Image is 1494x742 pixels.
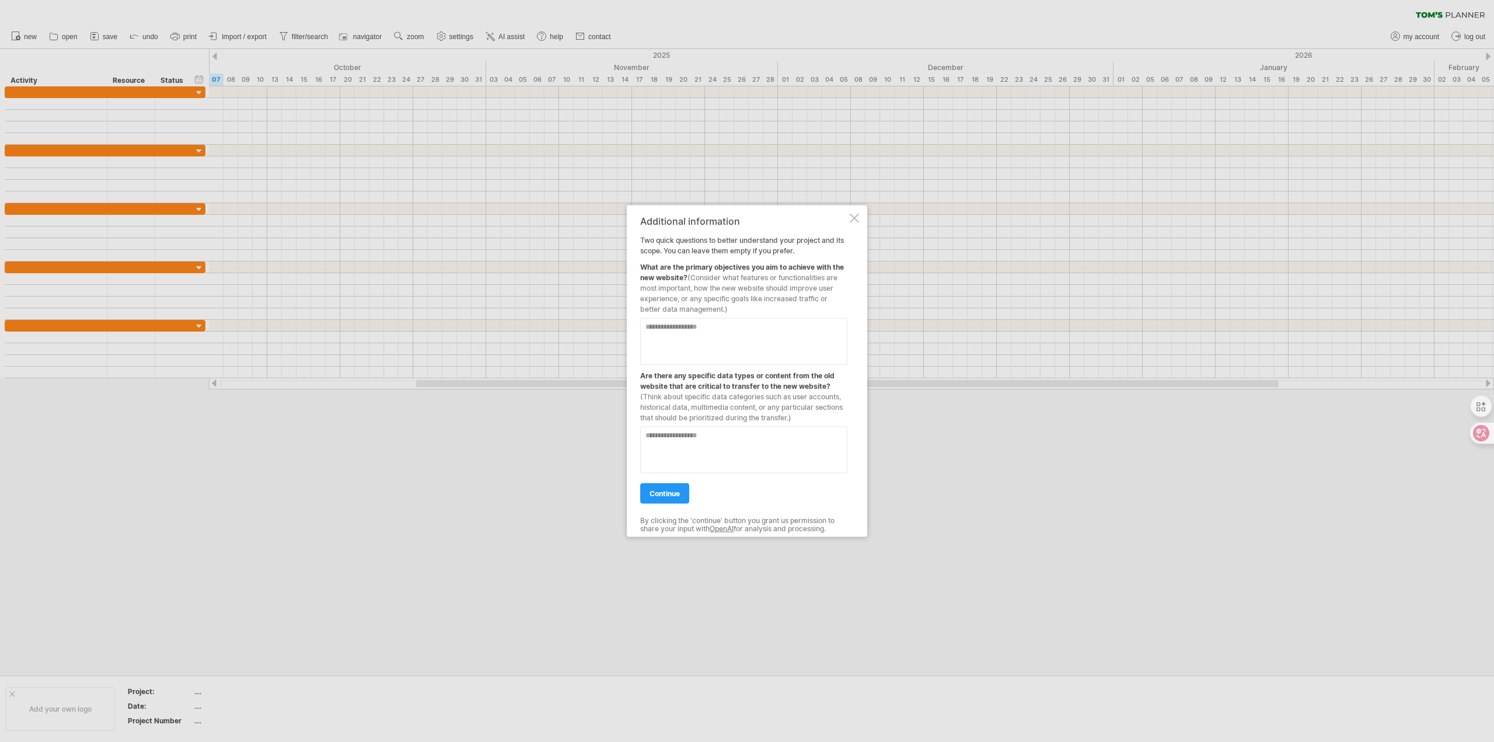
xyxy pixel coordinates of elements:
[640,256,847,314] div: What are the primary objectives you aim to achieve with the new website?
[710,524,734,533] a: OpenAI
[640,273,837,313] span: (Consider what features or functionalities are most important, how the new website should improve...
[640,392,843,421] span: (Think about specific data categories such as user accounts, historical data, multimedia content,...
[640,516,847,533] div: By clicking the 'continue' button you grant us permission to share your input with for analysis a...
[640,364,847,423] div: Are there any specific data types or content from the old website that are critical to transfer t...
[640,215,847,226] div: Additional information
[640,215,847,527] div: Two quick questions to better understand your project and its scope. You can leave them empty if ...
[650,489,680,497] span: continue
[640,483,689,503] a: continue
